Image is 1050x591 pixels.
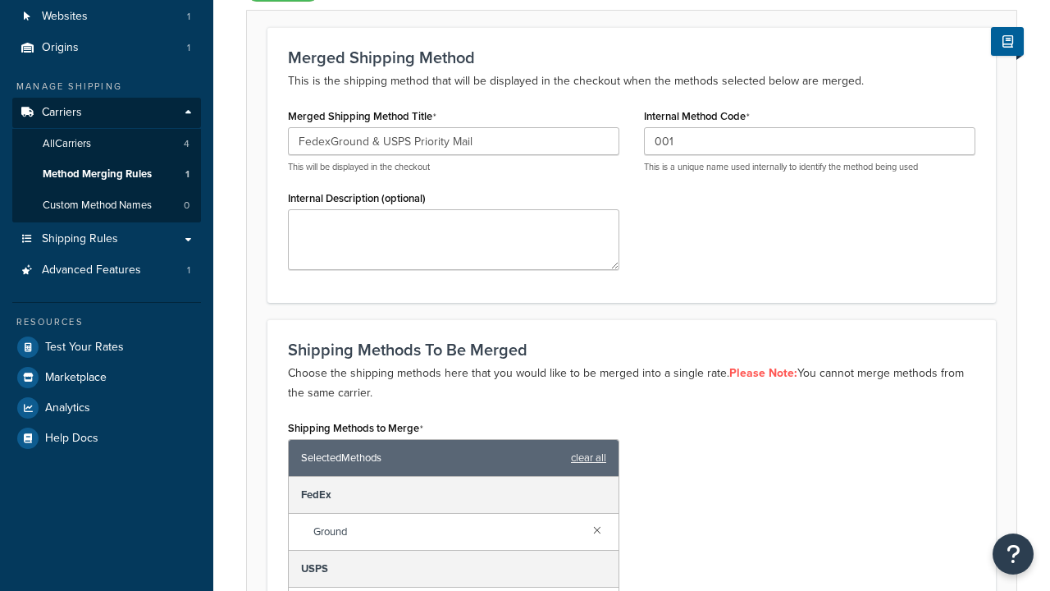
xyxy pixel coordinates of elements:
[288,110,436,123] label: Merged Shipping Method Title
[12,129,201,159] a: AllCarriers4
[42,106,82,120] span: Carriers
[289,551,619,588] div: USPS
[12,2,201,32] li: Websites
[42,10,88,24] span: Websites
[187,263,190,277] span: 1
[571,447,606,470] a: clear all
[12,190,201,221] li: Custom Method Names
[184,137,189,151] span: 4
[43,199,152,213] span: Custom Method Names
[45,432,98,446] span: Help Docs
[12,315,201,329] div: Resources
[12,393,201,423] a: Analytics
[313,520,580,543] span: Ground
[301,447,563,470] span: Selected Methods
[12,255,201,286] a: Advanced Features1
[288,71,975,91] p: This is the shipping method that will be displayed in the checkout when the methods selected belo...
[187,41,190,55] span: 1
[12,2,201,32] a: Websites1
[184,199,189,213] span: 0
[288,422,423,435] label: Shipping Methods to Merge
[43,167,152,181] span: Method Merging Rules
[729,364,797,382] strong: Please Note:
[12,80,201,94] div: Manage Shipping
[12,98,201,222] li: Carriers
[43,137,91,151] span: All Carriers
[288,48,975,66] h3: Merged Shipping Method
[45,371,107,385] span: Marketplace
[991,27,1024,56] button: Show Help Docs
[12,33,201,63] a: Origins1
[288,341,975,359] h3: Shipping Methods To Be Merged
[45,341,124,355] span: Test Your Rates
[12,190,201,221] a: Custom Method Names0
[12,98,201,128] a: Carriers
[12,332,201,362] a: Test Your Rates
[12,159,201,190] a: Method Merging Rules1
[993,534,1034,575] button: Open Resource Center
[42,232,118,246] span: Shipping Rules
[42,41,79,55] span: Origins
[12,159,201,190] li: Method Merging Rules
[12,424,201,453] a: Help Docs
[288,192,426,204] label: Internal Description (optional)
[187,10,190,24] span: 1
[644,161,975,173] p: This is a unique name used internally to identify the method being used
[12,224,201,254] a: Shipping Rules
[185,167,189,181] span: 1
[12,363,201,392] a: Marketplace
[45,401,90,415] span: Analytics
[12,255,201,286] li: Advanced Features
[644,110,750,123] label: Internal Method Code
[289,477,619,514] div: FedEx
[12,33,201,63] li: Origins
[42,263,141,277] span: Advanced Features
[288,364,975,403] p: Choose the shipping methods here that you would like to be merged into a single rate. You cannot ...
[288,161,619,173] p: This will be displayed in the checkout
